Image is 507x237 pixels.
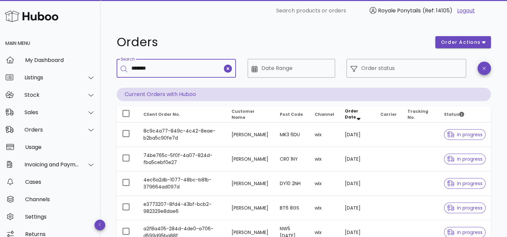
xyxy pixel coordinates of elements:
[138,147,226,171] td: 74be765c-5f0f-4a07-824d-fba5cebf0e27
[423,7,452,14] span: (Ref: 14105)
[24,161,79,168] div: Invoicing and Payments
[402,106,439,123] th: Tracking No.
[274,106,309,123] th: Post Code
[309,147,339,171] td: wix
[121,57,135,62] label: Search
[439,106,491,123] th: Status
[274,147,309,171] td: CR0 1NY
[25,179,95,185] div: Cases
[117,88,491,101] p: Current Orders with Huboo
[407,108,428,120] span: Tracking No.
[457,7,475,15] a: Logout
[24,74,79,81] div: Listings
[25,196,95,203] div: Channels
[274,196,309,220] td: BT6 8GS
[339,171,375,196] td: [DATE]
[25,57,95,63] div: My Dashboard
[226,196,274,220] td: [PERSON_NAME]
[447,230,483,235] span: in progress
[138,196,226,220] td: e3773207-8fd4-43bf-bcb2-982329e8dae6
[447,181,483,186] span: in progress
[339,123,375,147] td: [DATE]
[309,196,339,220] td: wix
[447,132,483,137] span: in progress
[274,123,309,147] td: MK3 6DU
[447,157,483,161] span: in progress
[226,123,274,147] td: [PERSON_NAME]
[25,144,95,150] div: Usage
[226,171,274,196] td: [PERSON_NAME]
[444,111,464,117] span: Status
[143,111,180,117] span: Client Order No.
[309,106,339,123] th: Channel
[24,92,79,98] div: Stock
[274,171,309,196] td: DY10 2NH
[232,108,255,120] span: Customer Name
[24,127,79,133] div: Orders
[5,9,58,23] img: Huboo Logo
[309,171,339,196] td: wix
[441,39,481,46] span: order actions
[339,147,375,171] td: [DATE]
[117,36,427,48] h1: Orders
[25,214,95,220] div: Settings
[138,123,226,147] td: 8c9c4a77-849c-4c42-8eae-b2ba5c90fe7d
[435,36,491,48] button: order actions
[138,171,226,196] td: 4ec6a2db-1077-48bc-b81b-379664ad097d
[380,111,397,117] span: Carrier
[447,206,483,210] span: in progress
[314,111,334,117] span: Channel
[226,106,274,123] th: Customer Name
[378,7,421,14] span: Royale Ponytails
[375,106,402,123] th: Carrier
[309,123,339,147] td: wix
[279,111,303,117] span: Post Code
[24,109,79,115] div: Sales
[339,106,375,123] th: Order Date: Sorted descending. Activate to remove sorting.
[339,196,375,220] td: [DATE]
[226,147,274,171] td: [PERSON_NAME]
[224,65,232,73] button: clear icon
[138,106,226,123] th: Client Order No.
[344,108,358,120] span: Order Date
